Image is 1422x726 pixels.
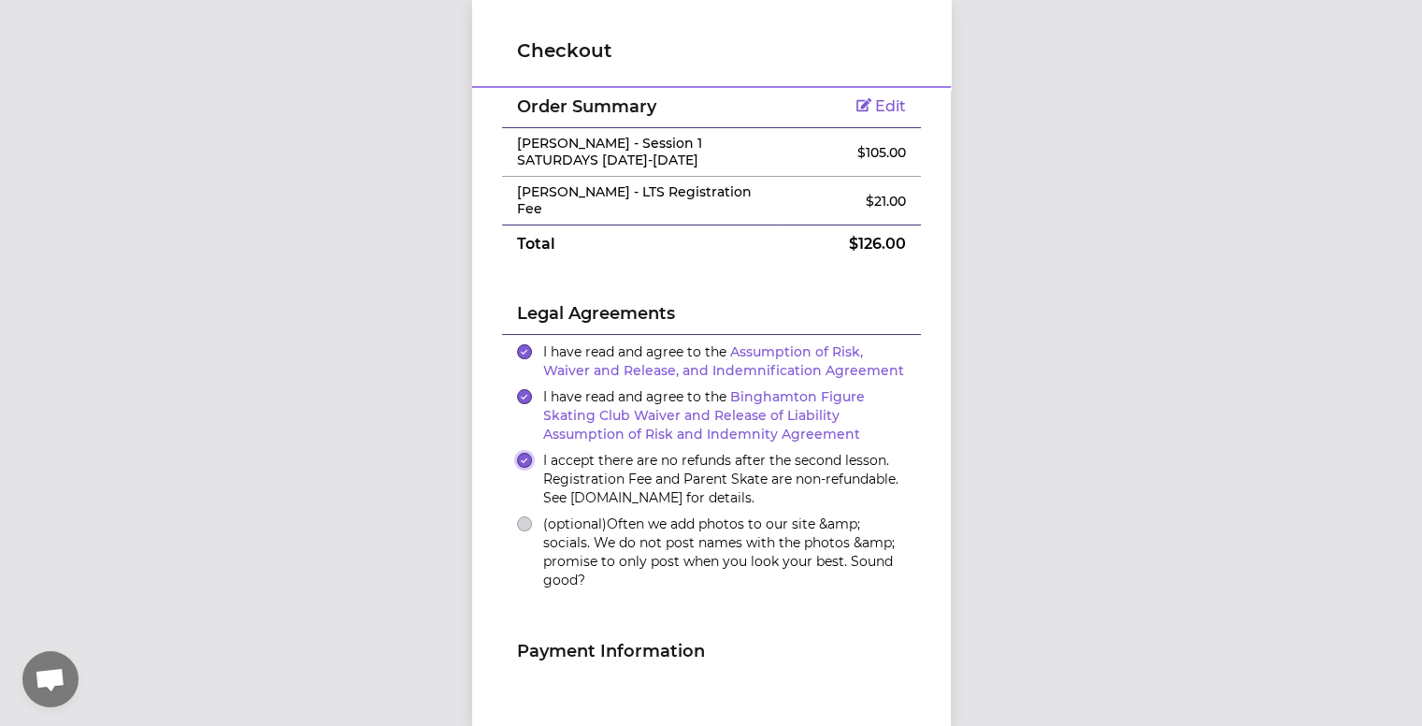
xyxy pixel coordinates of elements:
[502,225,782,264] td: Total
[517,37,906,64] h1: Checkout
[517,184,767,217] p: [PERSON_NAME] - LTS Registration Fee
[517,638,906,672] h2: Payment Information
[22,651,79,707] div: Open chat
[517,94,767,120] h2: Order Summary
[543,515,607,532] span: (optional)
[517,136,767,168] p: [PERSON_NAME] - Session 1 SATURDAYS [DATE]-[DATE]
[517,300,906,334] h2: Legal Agreements
[796,233,905,255] p: $ 126.00
[875,97,906,115] span: Edit
[796,143,905,162] p: $ 105.00
[856,97,906,115] a: Edit
[796,192,905,211] p: $ 21.00
[543,388,865,443] a: Binghamton Figure Skating Club Waiver and Release of Liability Assumption of Risk and Indemnity A...
[543,515,906,589] label: Often we add photos to our site &amp; socials. We do not post names with the photos &amp; promise...
[543,343,904,379] span: I have read and agree to the
[543,388,865,443] span: I have read and agree to the
[543,451,906,507] label: I accept there are no refunds after the second lesson. Registration Fee and Parent Skate are non-...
